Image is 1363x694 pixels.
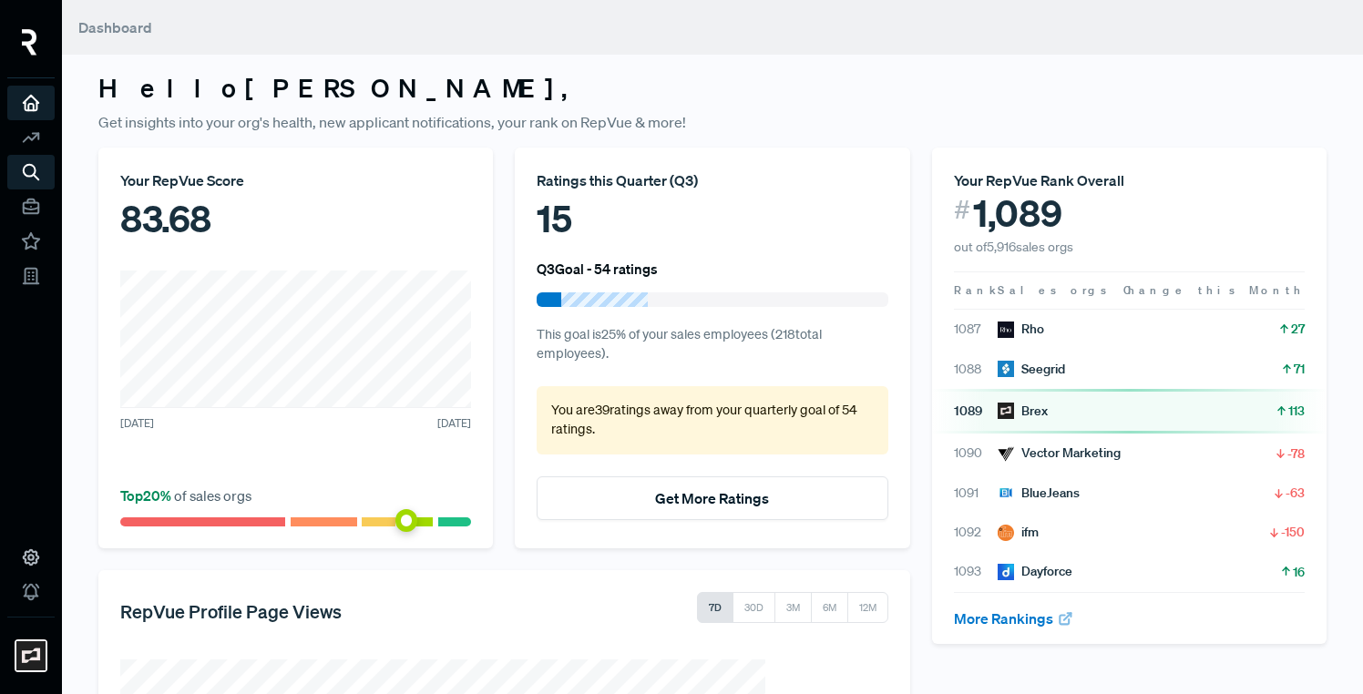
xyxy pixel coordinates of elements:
[998,361,1014,377] img: Seegrid
[998,360,1065,379] div: Seegrid
[78,18,152,36] span: Dashboard
[733,592,775,623] button: 30D
[954,484,998,503] span: 1091
[954,609,1074,628] a: More Rankings
[998,485,1014,501] img: BlueJeans
[1288,402,1305,420] span: 113
[954,402,998,421] span: 1089
[954,171,1124,189] span: Your RepVue Rank Overall
[537,260,658,277] h6: Q3 Goal - 54 ratings
[1123,282,1305,298] span: Change this Month
[120,191,471,246] div: 83.68
[537,169,887,191] div: Ratings this Quarter ( Q3 )
[998,321,1014,338] img: Rho
[998,403,1014,419] img: Brex
[998,562,1072,581] div: Dayforce
[811,592,848,623] button: 6M
[437,415,471,432] span: [DATE]
[774,592,812,623] button: 3M
[537,325,887,364] p: This goal is 25 % of your sales employees ( 218 total employees).
[551,401,873,440] p: You are 39 ratings away from your quarterly goal of 54 ratings .
[954,360,998,379] span: 1088
[954,191,970,229] span: #
[1286,484,1305,502] span: -63
[697,592,733,623] button: 7D
[120,486,174,505] span: Top 20 %
[998,523,1039,542] div: ifm
[1294,360,1305,378] span: 71
[954,282,998,299] span: Rank
[7,617,55,679] a: Brex
[98,111,1327,133] p: Get insights into your org's health, new applicant notifications, your rank on RepVue & more!
[847,592,888,623] button: 12M
[537,191,887,246] div: 15
[998,525,1014,541] img: ifm
[1281,523,1305,541] span: -150
[998,484,1080,503] div: BlueJeans
[1293,563,1305,581] span: 16
[120,486,251,505] span: of sales orgs
[16,641,46,670] img: Brex
[998,444,1121,463] div: Vector Marketing
[954,562,998,581] span: 1093
[954,444,998,463] span: 1090
[954,320,998,339] span: 1087
[98,73,1327,104] h3: Hello [PERSON_NAME] ,
[998,445,1014,462] img: Vector Marketing
[998,402,1048,421] div: Brex
[998,320,1044,339] div: Rho
[120,600,342,622] h5: RepVue Profile Page Views
[998,282,1110,298] span: Sales orgs
[120,169,471,191] div: Your RepVue Score
[1287,444,1305,463] span: -78
[120,415,154,432] span: [DATE]
[954,239,1073,255] span: out of 5,916 sales orgs
[1291,320,1305,338] span: 27
[998,564,1014,580] img: Dayforce
[537,476,887,520] button: Get More Ratings
[22,29,37,56] img: RepVue
[973,191,1062,235] span: 1,089
[954,523,998,542] span: 1092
